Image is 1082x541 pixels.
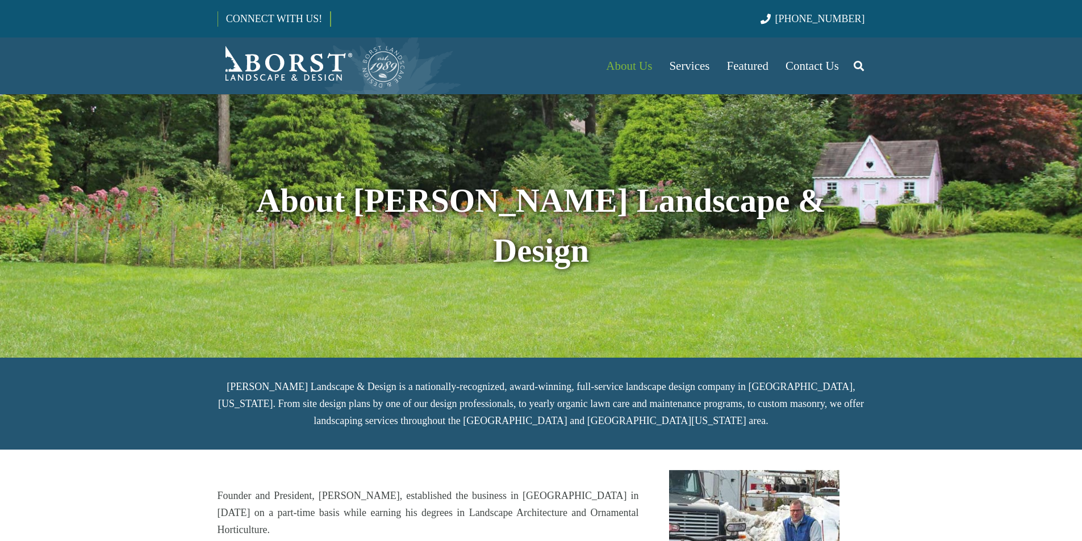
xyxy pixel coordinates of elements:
[847,52,870,80] a: Search
[256,182,826,269] strong: About [PERSON_NAME] Landscape & Design
[777,37,847,94] a: Contact Us
[786,59,839,73] span: Contact Us
[775,13,865,24] span: [PHONE_NUMBER]
[661,37,718,94] a: Services
[669,59,709,73] span: Services
[218,378,865,429] p: [PERSON_NAME] Landscape & Design is a nationally-recognized, award-winning, full-service landscap...
[598,37,661,94] a: About Us
[727,59,768,73] span: Featured
[218,43,406,89] a: Borst-Logo
[606,59,652,73] span: About Us
[218,487,639,538] p: Founder and President, [PERSON_NAME], established the business in [GEOGRAPHIC_DATA] in [DATE] on ...
[718,37,777,94] a: Featured
[218,5,330,32] a: CONNECT WITH US!
[761,13,864,24] a: [PHONE_NUMBER]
